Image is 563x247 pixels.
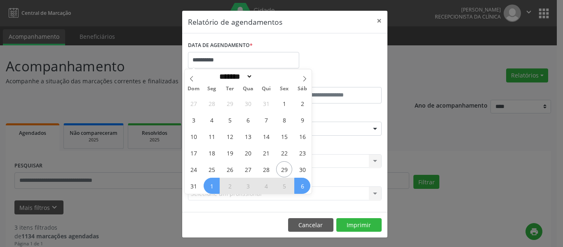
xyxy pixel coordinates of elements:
span: Agosto 11, 2025 [204,128,220,144]
span: Agosto 23, 2025 [294,145,310,161]
span: Setembro 2, 2025 [222,178,238,194]
span: Agosto 16, 2025 [294,128,310,144]
span: Agosto 4, 2025 [204,112,220,128]
span: Setembro 6, 2025 [294,178,310,194]
span: Agosto 3, 2025 [185,112,202,128]
span: Qua [239,86,257,92]
span: Agosto 12, 2025 [222,128,238,144]
span: Setembro 5, 2025 [276,178,292,194]
span: Agosto 9, 2025 [294,112,310,128]
span: Agosto 19, 2025 [222,145,238,161]
span: Setembro 4, 2025 [258,178,274,194]
span: Agosto 26, 2025 [222,161,238,177]
span: Agosto 20, 2025 [240,145,256,161]
span: Agosto 2, 2025 [294,95,310,111]
span: Agosto 28, 2025 [258,161,274,177]
span: Agosto 22, 2025 [276,145,292,161]
span: Agosto 1, 2025 [276,95,292,111]
span: Agosto 31, 2025 [185,178,202,194]
span: Agosto 5, 2025 [222,112,238,128]
span: Agosto 27, 2025 [240,161,256,177]
span: Agosto 14, 2025 [258,128,274,144]
span: Qui [257,86,275,92]
span: Agosto 15, 2025 [276,128,292,144]
span: Dom [185,86,203,92]
span: Julho 27, 2025 [185,95,202,111]
span: Agosto 17, 2025 [185,145,202,161]
span: Ter [221,86,239,92]
span: Seg [203,86,221,92]
span: Agosto 24, 2025 [185,161,202,177]
span: Julho 29, 2025 [222,95,238,111]
span: Agosto 30, 2025 [294,161,310,177]
span: Sáb [293,86,312,92]
input: Year [253,72,280,81]
span: Agosto 21, 2025 [258,145,274,161]
span: Setembro 3, 2025 [240,178,256,194]
button: Close [371,11,387,31]
span: Agosto 6, 2025 [240,112,256,128]
label: ATÉ [287,74,382,87]
span: Julho 31, 2025 [258,95,274,111]
span: Sex [275,86,293,92]
h5: Relatório de agendamentos [188,16,282,27]
span: Agosto 18, 2025 [204,145,220,161]
span: Agosto 10, 2025 [185,128,202,144]
span: Julho 30, 2025 [240,95,256,111]
span: Julho 28, 2025 [204,95,220,111]
span: Agosto 25, 2025 [204,161,220,177]
span: Agosto 7, 2025 [258,112,274,128]
span: Setembro 1, 2025 [204,178,220,194]
span: Agosto 8, 2025 [276,112,292,128]
span: Agosto 29, 2025 [276,161,292,177]
button: Imprimir [336,218,382,232]
select: Month [216,72,253,81]
span: Agosto 13, 2025 [240,128,256,144]
button: Cancelar [288,218,333,232]
label: DATA DE AGENDAMENTO [188,39,253,52]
